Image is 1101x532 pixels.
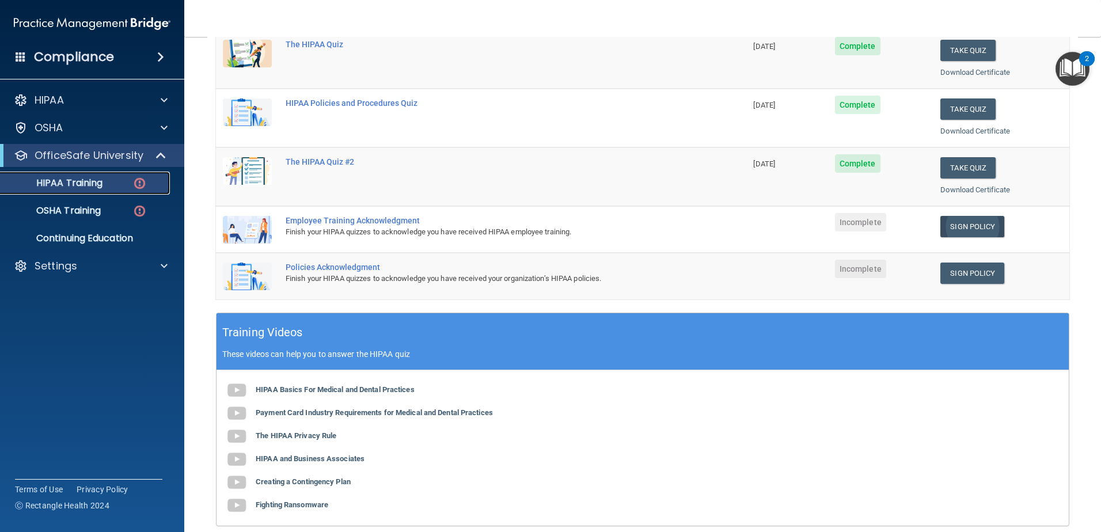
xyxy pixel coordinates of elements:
img: gray_youtube_icon.38fcd6cc.png [225,448,248,471]
a: Download Certificate [940,185,1010,194]
p: Continuing Education [7,233,165,244]
div: 2 [1085,59,1089,74]
a: Settings [14,259,168,273]
span: [DATE] [753,101,775,109]
b: HIPAA and Business Associates [256,454,365,463]
b: HIPAA Basics For Medical and Dental Practices [256,385,415,394]
div: Finish your HIPAA quizzes to acknowledge you have received your organization’s HIPAA policies. [286,272,689,286]
a: HIPAA [14,93,168,107]
button: Take Quiz [940,40,996,61]
img: gray_youtube_icon.38fcd6cc.png [225,402,248,425]
a: Privacy Policy [77,484,128,495]
a: Download Certificate [940,68,1010,77]
div: HIPAA Policies and Procedures Quiz [286,98,689,108]
b: Fighting Ransomware [256,500,328,509]
span: [DATE] [753,159,775,168]
span: Complete [835,154,880,173]
span: [DATE] [753,42,775,51]
a: Terms of Use [15,484,63,495]
img: gray_youtube_icon.38fcd6cc.png [225,494,248,517]
p: HIPAA Training [7,177,102,189]
span: Incomplete [835,213,886,231]
div: The HIPAA Quiz [286,40,689,49]
a: Sign Policy [940,263,1004,284]
b: Payment Card Industry Requirements for Medical and Dental Practices [256,408,493,417]
iframe: Drift Widget Chat Controller [1043,453,1087,496]
a: OfficeSafe University [14,149,167,162]
p: These videos can help you to answer the HIPAA quiz [222,349,1063,359]
img: gray_youtube_icon.38fcd6cc.png [225,379,248,402]
div: Finish your HIPAA quizzes to acknowledge you have received HIPAA employee training. [286,225,689,239]
span: Incomplete [835,260,886,278]
p: HIPAA [35,93,64,107]
img: danger-circle.6113f641.png [132,176,147,191]
a: Sign Policy [940,216,1004,237]
span: Ⓒ Rectangle Health 2024 [15,500,109,511]
p: Settings [35,259,77,273]
span: Complete [835,96,880,114]
div: Employee Training Acknowledgment [286,216,689,225]
a: Download Certificate [940,127,1010,135]
button: Open Resource Center, 2 new notifications [1056,52,1089,86]
span: Complete [835,37,880,55]
img: gray_youtube_icon.38fcd6cc.png [225,425,248,448]
h5: Training Videos [222,322,303,343]
a: OSHA [14,121,168,135]
button: Take Quiz [940,98,996,120]
b: Creating a Contingency Plan [256,477,351,486]
div: The HIPAA Quiz #2 [286,157,689,166]
img: gray_youtube_icon.38fcd6cc.png [225,471,248,494]
p: OSHA [35,121,63,135]
div: Policies Acknowledgment [286,263,689,272]
p: OSHA Training [7,205,101,216]
b: The HIPAA Privacy Rule [256,431,336,440]
p: OfficeSafe University [35,149,143,162]
img: danger-circle.6113f641.png [132,204,147,218]
img: PMB logo [14,12,170,35]
button: Take Quiz [940,157,996,178]
h4: Compliance [34,49,114,65]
